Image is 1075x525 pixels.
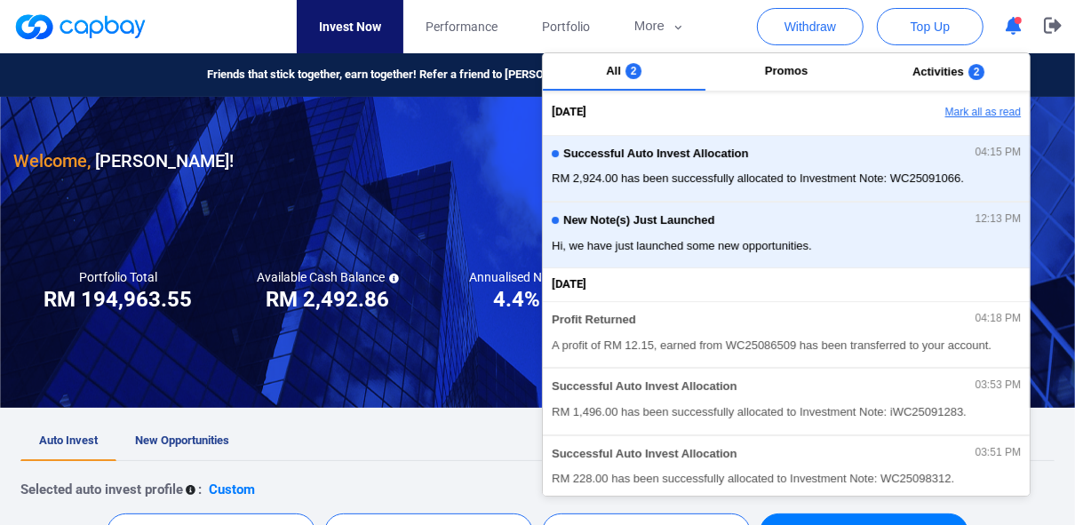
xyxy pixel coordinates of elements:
span: Promos [765,64,808,77]
span: Auto Invest [39,434,98,447]
h5: Annualised Net Return [469,269,606,285]
p: Selected auto invest profile [20,479,183,500]
button: Top Up [877,8,983,45]
h3: [PERSON_NAME] ! [13,147,234,175]
span: Top Up [911,18,950,36]
span: Successful Auto Invest Allocation [552,448,737,461]
span: Hi, we have just launched some new opportunities. [552,237,1021,255]
button: Successful Auto Invest Allocation03:53 PMRM 1,496.00 has been successfully allocated to Investmen... [543,368,1030,434]
span: Activities [912,65,964,78]
span: Successful Auto Invest Allocation [563,147,749,161]
span: New Opportunities [135,434,229,447]
button: All2 [543,53,705,91]
span: Performance [426,17,498,36]
span: RM 228.00 has been successfully allocated to Investment Note: WC25098312. [552,470,1021,488]
span: 03:53 PM [975,379,1021,392]
span: 12:13 PM [975,213,1021,226]
span: RM 2,924.00 has been successfully allocated to Investment Note: WC25091066. [552,170,1021,187]
button: New Note(s) Just Launched12:13 PMHi, we have just launched some new opportunities. [543,202,1030,268]
p: Custom [209,479,255,500]
span: Profit Returned [552,314,636,327]
button: Profit Returned04:18 PMA profit of RM 12.15, earned from WC25086509 has been transferred to your ... [543,301,1030,368]
span: All [606,64,621,77]
button: Promos [705,53,868,91]
p: : [198,479,202,500]
span: New Note(s) Just Launched [563,214,714,227]
span: 04:18 PM [975,313,1021,325]
button: Activities2 [867,53,1030,91]
h3: RM 194,963.55 [44,285,193,314]
h3: 4.4% p.a. [493,285,582,314]
span: 03:51 PM [975,447,1021,459]
button: Successful Auto Invest Allocation03:51 PMRM 228.00 has been successfully allocated to Investment ... [543,435,1030,502]
button: Successful Auto Invest Allocation04:15 PMRM 2,924.00 has been successfully allocated to Investmen... [543,135,1030,202]
span: 2 [625,63,642,79]
span: Portfolio [542,17,590,36]
span: [DATE] [552,275,586,294]
span: [DATE] [552,103,586,122]
span: Welcome, [13,150,91,171]
h3: RM 2,492.86 [267,285,390,314]
h5: Portfolio Total [79,269,157,285]
button: Withdraw [757,8,864,45]
span: 2 [968,64,985,80]
span: Friends that stick together, earn together! Refer a friend to [PERSON_NAME] and earn referral rew... [207,66,754,84]
h5: Available Cash Balance [258,269,399,285]
span: Successful Auto Invest Allocation [552,380,737,394]
span: A profit of RM 12.15, earned from WC25086509 has been transferred to your account. [552,337,1021,354]
span: RM 1,496.00 has been successfully allocated to Investment Note: iWC25091283. [552,403,1021,421]
span: 04:15 PM [975,147,1021,159]
button: Mark all as read [839,98,1030,128]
